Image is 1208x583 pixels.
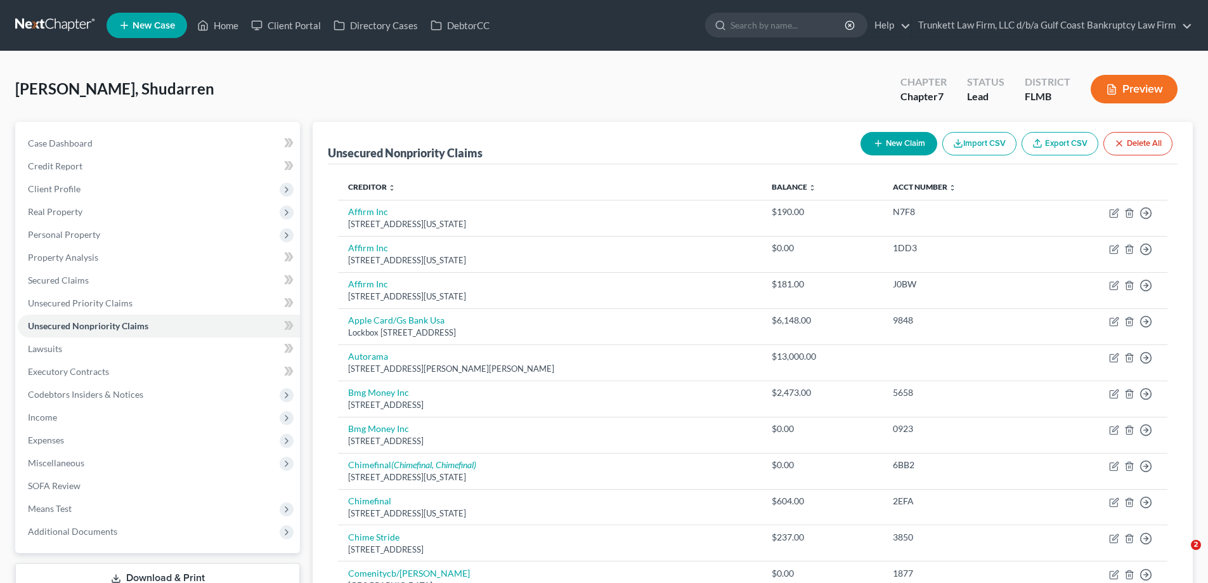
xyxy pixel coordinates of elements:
[348,423,409,434] a: Bmg Money Inc
[772,206,873,218] div: $190.00
[28,389,143,400] span: Codebtors Insiders & Notices
[18,292,300,315] a: Unsecured Priority Claims
[348,568,470,579] a: Comenitycb/[PERSON_NAME]
[1022,132,1098,155] a: Export CSV
[18,475,300,497] a: SOFA Review
[28,206,82,217] span: Real Property
[1103,132,1172,155] button: Delete All
[348,254,751,266] div: [STREET_ADDRESS][US_STATE]
[912,14,1192,37] a: Trunkett Law Firm, LLC d/b/a Gulf Coast Bankruptcy Law Firm
[893,423,1029,435] div: 0923
[18,132,300,155] a: Case Dashboard
[348,351,388,362] a: Autorama
[28,457,84,468] span: Miscellaneous
[28,320,148,331] span: Unsecured Nonpriority Claims
[15,79,214,98] span: [PERSON_NAME], Shudarren
[18,246,300,269] a: Property Analysis
[28,526,117,537] span: Additional Documents
[942,132,1016,155] button: Import CSV
[18,360,300,383] a: Executory Contracts
[348,471,751,483] div: [STREET_ADDRESS][US_STATE]
[28,298,133,308] span: Unsecured Priority Claims
[900,75,947,89] div: Chapter
[1191,540,1201,550] span: 2
[772,278,873,291] div: $181.00
[809,184,816,192] i: unfold_more
[949,184,956,192] i: unfold_more
[893,459,1029,471] div: 6BB2
[191,14,245,37] a: Home
[28,275,89,285] span: Secured Claims
[861,132,937,155] button: New Claim
[348,435,751,447] div: [STREET_ADDRESS]
[772,242,873,254] div: $0.00
[967,75,1004,89] div: Status
[348,495,391,506] a: Chimefinal
[28,480,81,491] span: SOFA Review
[772,182,816,192] a: Balance unfold_more
[28,183,81,194] span: Client Profile
[772,386,873,399] div: $2,473.00
[18,155,300,178] a: Credit Report
[424,14,496,37] a: DebtorCC
[348,399,751,411] div: [STREET_ADDRESS]
[772,495,873,508] div: $604.00
[1025,75,1070,89] div: District
[772,459,873,471] div: $0.00
[328,145,483,160] div: Unsecured Nonpriority Claims
[348,327,751,339] div: Lockbox [STREET_ADDRESS]
[967,89,1004,104] div: Lead
[1091,75,1178,103] button: Preview
[893,386,1029,399] div: 5658
[348,242,388,253] a: Affirm Inc
[893,242,1029,254] div: 1DD3
[18,337,300,360] a: Lawsuits
[28,343,62,354] span: Lawsuits
[28,412,57,423] span: Income
[18,269,300,292] a: Secured Claims
[772,423,873,435] div: $0.00
[893,567,1029,580] div: 1877
[28,229,100,240] span: Personal Property
[893,182,956,192] a: Acct Number unfold_more
[348,182,396,192] a: Creditor unfold_more
[28,366,109,377] span: Executory Contracts
[348,508,751,520] div: [STREET_ADDRESS][US_STATE]
[348,291,751,303] div: [STREET_ADDRESS][US_STATE]
[893,314,1029,327] div: 9848
[391,459,476,470] i: (Chimefinal, Chimefinal)
[348,544,751,556] div: [STREET_ADDRESS]
[18,315,300,337] a: Unsecured Nonpriority Claims
[900,89,947,104] div: Chapter
[868,14,911,37] a: Help
[348,532,399,542] a: Chime Stride
[28,160,82,171] span: Credit Report
[28,138,93,148] span: Case Dashboard
[1165,540,1195,570] iframe: Intercom live chat
[893,206,1029,218] div: N7F8
[28,435,64,445] span: Expenses
[1025,89,1070,104] div: FLMB
[327,14,424,37] a: Directory Cases
[772,350,873,363] div: $13,000.00
[938,90,944,102] span: 7
[348,206,388,217] a: Affirm Inc
[772,567,873,580] div: $0.00
[388,184,396,192] i: unfold_more
[348,218,751,230] div: [STREET_ADDRESS][US_STATE]
[133,21,175,30] span: New Case
[28,503,72,514] span: Means Test
[245,14,327,37] a: Client Portal
[893,278,1029,291] div: J0BW
[893,531,1029,544] div: 3850
[731,13,847,37] input: Search by name...
[348,315,445,325] a: Apple Card/Gs Bank Usa
[772,531,873,544] div: $237.00
[348,387,409,398] a: Bmg Money Inc
[348,278,388,289] a: Affirm Inc
[348,363,751,375] div: [STREET_ADDRESS][PERSON_NAME][PERSON_NAME]
[348,459,476,470] a: Chimefinal(Chimefinal, Chimefinal)
[28,252,98,263] span: Property Analysis
[893,495,1029,508] div: 2EFA
[772,314,873,327] div: $6,148.00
